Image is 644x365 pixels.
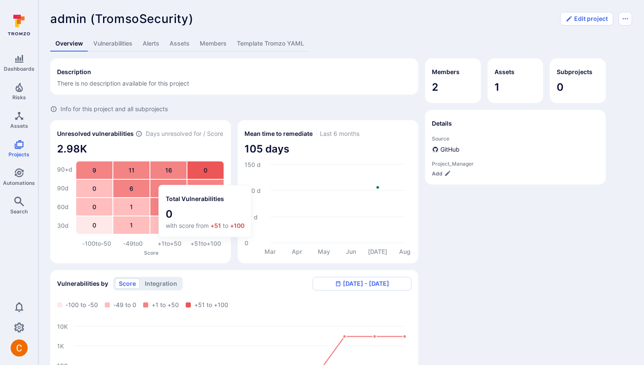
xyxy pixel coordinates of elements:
[113,301,136,309] span: -49 to 0
[57,161,72,178] div: 90+ d
[10,208,28,215] span: Search
[150,198,187,216] div: 3
[210,222,221,229] span: +51
[11,339,28,356] img: ACg8ocJuq_DPPTkXyD9OlTnVLvDrpObecjcADscmEHLMiTyEnTELew=s96-c
[50,11,193,26] span: admin (TromsoSecurity)
[57,279,108,288] span: Vulnerabilities by
[399,248,411,256] text: Aug
[244,239,248,246] text: 0
[494,80,537,94] span: 1
[57,142,224,156] span: 2.98K
[432,161,599,167] span: Project_Manager
[494,68,515,76] h2: Assets
[194,301,228,309] span: +51 to +100
[560,12,613,26] button: Edit project
[346,248,356,255] text: Jun
[244,161,261,168] text: 150 d
[113,216,149,234] div: 1
[12,94,26,101] span: Risks
[135,129,142,138] span: Number of vulnerabilities in status ‘Open’ ‘Triaged’ and ‘In process’ divided by score and scanne...
[88,36,138,52] a: Vulnerabilities
[151,239,188,248] div: +1 to +50
[244,142,411,156] span: 105 days
[244,187,261,194] text: 100 d
[150,161,187,179] div: 16
[50,36,632,52] div: Project tabs
[166,221,244,230] p: with score from to
[432,80,474,94] span: 2
[187,161,224,179] div: 0
[76,216,112,234] div: 0
[76,161,112,179] div: 9
[618,12,632,26] button: Options menu
[320,129,359,138] span: Last 6 months
[264,248,276,255] text: Mar
[166,207,244,221] span: 0
[292,248,302,255] text: Apr
[557,80,599,94] span: 0
[57,80,189,87] span: There is no description available for this project
[76,198,112,216] div: 0
[113,180,149,197] div: 6
[4,66,34,72] span: Dashboards
[57,68,91,76] h2: Description
[150,180,187,197] div: 2.9K
[57,217,72,234] div: 30 d
[230,222,244,229] span: +100
[57,180,72,197] div: 90 d
[57,322,68,330] text: 10K
[313,277,411,290] button: [DATE] - [DATE]
[368,248,387,255] text: [DATE]
[318,248,330,255] text: May
[66,301,98,309] span: -100 to -50
[164,36,195,52] a: Assets
[557,68,592,76] h2: Subprojects
[113,161,149,179] div: 11
[432,170,451,177] button: Add
[232,36,309,52] a: Template Tromzo YAML
[50,58,418,95] div: Collapse description
[152,301,179,309] span: +1 to +50
[188,239,224,248] div: +51 to +100
[11,339,28,356] div: Camilo Rivera
[150,216,187,234] div: 1
[9,151,29,158] span: Projects
[57,342,64,349] text: 1K
[76,180,112,197] div: 0
[3,180,35,186] span: Automations
[146,129,223,138] span: Days unresolved for / Score
[141,279,181,289] button: integration
[440,145,460,154] span: GitHub
[115,239,152,248] div: -49 to 0
[60,105,168,113] span: Info for this project and all subprojects
[10,123,28,129] span: Assets
[432,68,460,76] h2: Members
[432,135,599,142] span: Source
[115,279,140,289] button: score
[78,239,115,248] div: -100 to -50
[57,129,134,138] h2: Unresolved vulnerabilities
[432,119,452,128] h2: Details
[138,36,164,52] a: Alerts
[166,195,224,203] h2: Total Vulnerabilities
[195,36,232,52] a: Members
[244,129,313,138] h2: Mean time to remediate
[78,250,224,256] p: Score
[113,198,149,216] div: 1
[50,36,88,52] a: Overview
[57,198,72,216] div: 60 d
